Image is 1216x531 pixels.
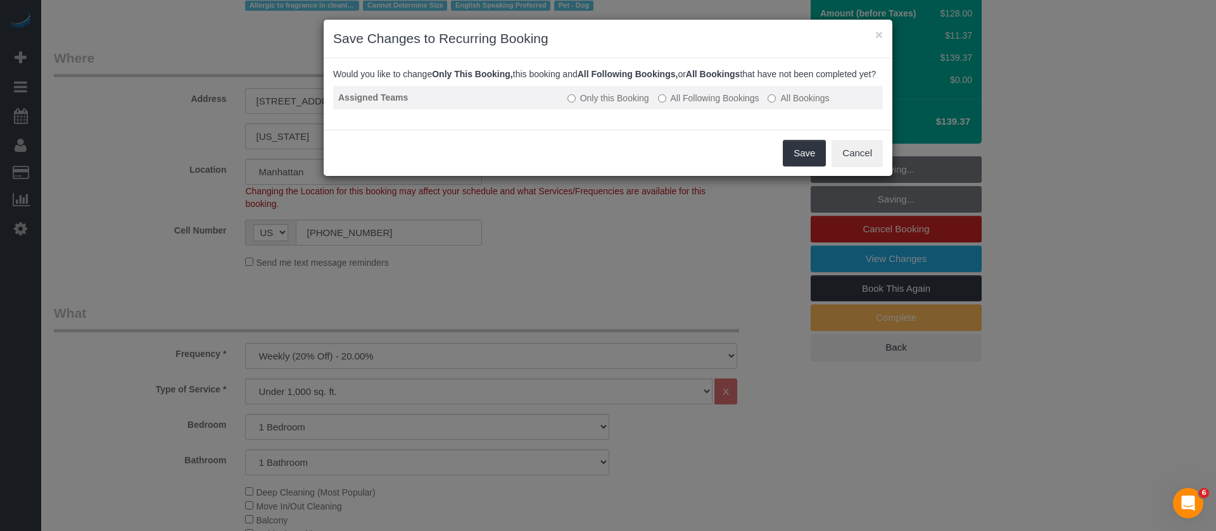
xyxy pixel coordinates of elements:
[1173,488,1203,518] iframe: Intercom live chat
[1199,488,1209,498] span: 6
[686,69,740,79] b: All Bookings
[768,94,776,103] input: All Bookings
[567,94,576,103] input: Only this Booking
[338,92,408,103] strong: Assigned Teams
[333,29,883,48] h3: Save Changes to Recurring Booking
[658,92,759,104] label: This and all the bookings after it will be changed.
[432,69,513,79] b: Only This Booking,
[658,94,666,103] input: All Following Bookings
[783,140,826,166] button: Save
[567,92,649,104] label: All other bookings in the series will remain the same.
[333,68,883,80] p: Would you like to change this booking and or that have not been completed yet?
[875,28,883,41] button: ×
[578,69,678,79] b: All Following Bookings,
[768,92,829,104] label: All bookings that have not been completed yet will be changed.
[832,140,883,166] button: Cancel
